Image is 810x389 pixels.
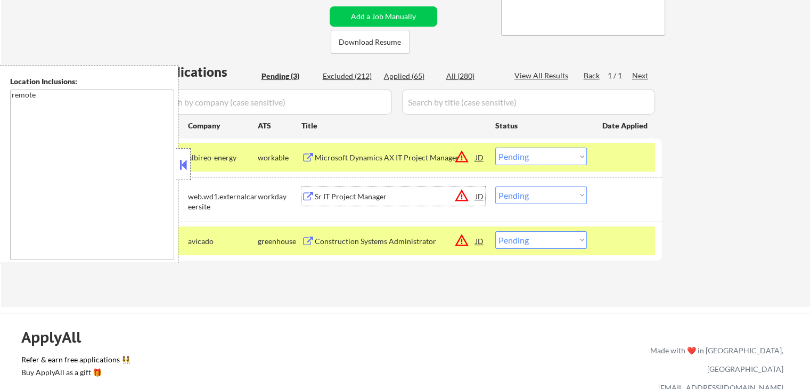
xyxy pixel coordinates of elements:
[632,70,649,81] div: Next
[21,369,128,376] div: Buy ApplyAll as a gift 🎁
[258,152,301,163] div: workable
[21,356,428,367] a: Refer & earn free applications 👯‍♀️
[152,89,392,115] input: Search by company (case sensitive)
[454,149,469,164] button: warning_amber
[10,76,174,87] div: Location Inclusions:
[21,367,128,380] a: Buy ApplyAll as a gift 🎁
[315,236,476,247] div: Construction Systems Administrator
[646,341,783,378] div: Made with ❤️ in [GEOGRAPHIC_DATA], [GEOGRAPHIC_DATA]
[258,236,301,247] div: greenhouse
[384,71,437,82] div: Applied (65)
[330,6,437,27] button: Add a Job Manually
[21,328,93,346] div: ApplyAll
[474,231,485,250] div: JD
[584,70,601,81] div: Back
[258,191,301,202] div: workday
[315,152,476,163] div: Microsoft Dynamics AX IT Project Manager
[315,191,476,202] div: Sr IT Project Manager
[258,120,301,131] div: ATS
[261,71,315,82] div: Pending (3)
[608,70,632,81] div: 1 / 1
[188,120,258,131] div: Company
[454,233,469,248] button: warning_amber
[474,148,485,167] div: JD
[188,191,258,212] div: web.wd1.externalcareersite
[446,71,500,82] div: All (280)
[602,120,649,131] div: Date Applied
[323,71,376,82] div: Excluded (212)
[301,120,485,131] div: Title
[454,188,469,203] button: warning_amber
[474,187,485,206] div: JD
[188,152,258,163] div: albireo-energy
[331,30,410,54] button: Download Resume
[514,70,571,81] div: View All Results
[188,236,258,247] div: avicado
[495,116,587,135] div: Status
[152,66,258,78] div: Applications
[402,89,655,115] input: Search by title (case sensitive)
